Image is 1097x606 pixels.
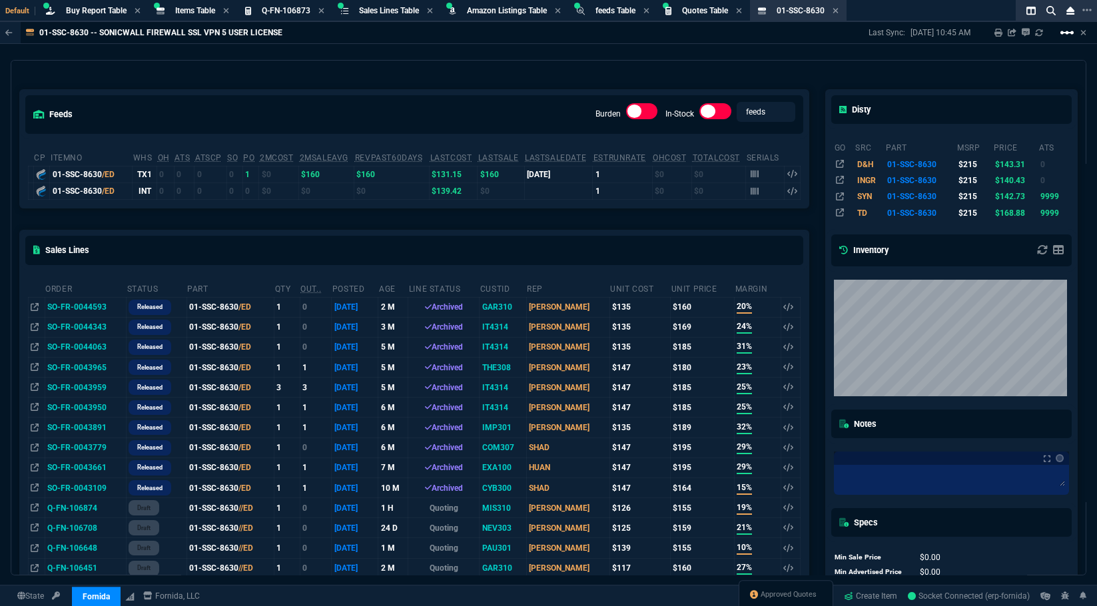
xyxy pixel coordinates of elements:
div: Archived [411,301,478,313]
div: 01-SSC-8630 [53,185,130,197]
td: [DATE] [332,358,378,378]
abbr: Total Cost of Units on Hand [693,153,740,162]
td: 9999 [1038,205,1069,221]
td: 0 [300,498,332,518]
td: [DATE] [332,477,378,497]
td: $168.88 [993,205,1038,221]
td: [DATE] [332,398,378,418]
abbr: The last purchase cost from PO Order [430,153,472,162]
span: /ED [238,403,251,412]
span: 24% [737,320,752,334]
td: $215 [956,188,993,204]
nx-icon: Close Tab [643,6,649,17]
abbr: Avg Sale from SO invoices for 2 months [300,153,348,162]
tr: UTM SSL VPN 5u [834,156,1069,172]
td: IT4314 [480,317,526,337]
p: Released [137,422,163,433]
div: In-Stock [699,103,731,125]
span: /ED [238,423,251,432]
td: SHAD [526,438,609,457]
nx-icon: Close Tab [833,6,839,17]
td: $169 [671,317,735,337]
p: Last Sync: [869,27,911,38]
nx-icon: Close Tab [223,6,229,17]
td: $160 [354,166,430,182]
h5: Notes [839,418,877,430]
td: 0 [194,182,227,199]
td: $215 [956,172,993,188]
td: 9999 [1038,188,1069,204]
div: Archived [411,382,478,394]
span: 31% [737,340,752,354]
div: $147 [612,461,668,473]
td: SYN [855,188,885,204]
td: [PERSON_NAME] [526,337,609,357]
span: Items Table [175,6,215,15]
th: Part [186,278,274,298]
td: 1 [274,297,300,317]
td: SO-FR-0043891 [45,418,126,438]
td: 1 [593,182,652,199]
div: $135 [612,341,668,353]
td: $195 [671,438,735,457]
td: [DATE] [332,498,378,518]
td: [DATE] [332,438,378,457]
td: $140.43 [993,172,1038,188]
nx-icon: Close Tab [135,6,141,17]
span: 01-SSC-8630 [777,6,825,15]
th: Order [45,278,126,298]
td: [PERSON_NAME] [526,418,609,438]
nx-icon: Open In Opposite Panel [31,302,39,312]
td: 3 [274,378,300,398]
td: SO-FR-0044343 [45,317,126,337]
nx-icon: Search [1041,3,1061,19]
nx-icon: Split Panels [1021,3,1041,19]
td: 5 M [378,337,408,357]
span: /ED [238,463,251,472]
th: ats [1038,137,1069,156]
td: 0 [300,337,332,357]
th: Serials [746,147,785,166]
nx-icon: Open In Opposite Panel [31,423,39,432]
th: QTY [274,278,300,298]
td: SO-FR-0043950 [45,398,126,418]
td: 1 [274,498,300,518]
div: Burden [626,103,658,125]
div: $147 [612,362,668,374]
td: $215 [956,205,993,221]
td: SO-FR-0044593 [45,297,126,317]
div: $147 [612,402,668,414]
h5: feeds [33,108,73,121]
td: [DATE] [332,418,378,438]
td: TX1 [133,166,157,182]
td: 0 [157,166,175,182]
nx-icon: Open In Opposite Panel [31,403,39,412]
div: Archived [411,402,478,414]
td: [DATE] [332,457,378,477]
td: 1 [300,457,332,477]
th: Line Status [408,278,480,298]
td: 1 [300,477,332,497]
td: $164 [671,477,735,497]
td: COM307 [480,438,526,457]
span: Quotes Table [682,6,728,15]
td: 01-SSC-8630 [186,438,274,457]
td: 6 M [378,438,408,457]
td: 5 M [378,358,408,378]
td: 0 [174,166,194,182]
td: IT4314 [480,337,526,357]
th: Unit Cost [609,278,670,298]
h5: Sales Lines [33,244,89,256]
p: 01-SSC-8630 -- SONICWALL FIREWALL SSL VPN 5 USER LICENSE [39,27,282,38]
td: 1 [242,166,259,182]
label: Burden [595,109,621,119]
td: 01-SSC-8630 [186,398,274,418]
p: Released [137,462,163,473]
td: 0 [300,317,332,337]
td: 1 [274,317,300,337]
td: 2 M [378,297,408,317]
a: YYgyRlVLZhOWU13cAAA6 [908,590,1030,602]
td: $0 [692,182,746,199]
td: 1 [274,398,300,418]
div: $135 [612,321,668,333]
